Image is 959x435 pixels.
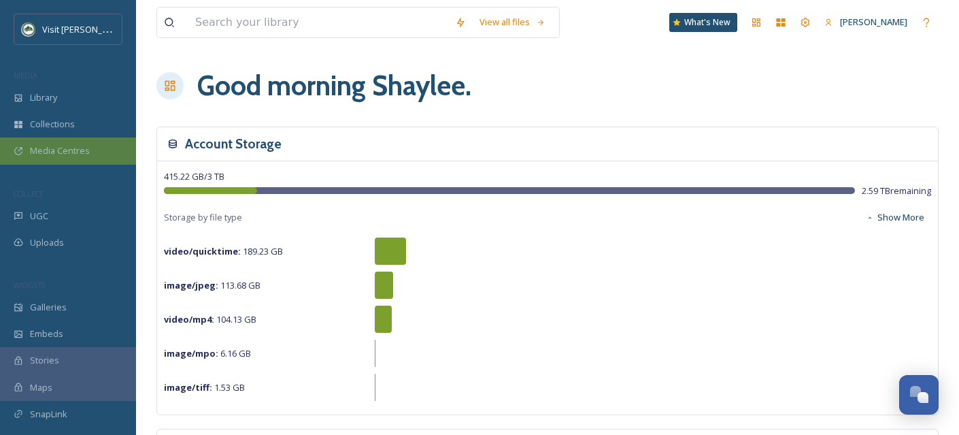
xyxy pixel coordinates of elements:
span: Uploads [30,236,64,249]
span: Media Centres [30,144,90,157]
span: Storage by file type [164,211,242,224]
h3: Account Storage [185,134,282,154]
strong: image/mpo : [164,347,218,359]
span: SnapLink [30,408,67,421]
span: COLLECT [14,189,43,199]
span: 1.53 GB [164,381,245,393]
span: WIDGETS [14,280,45,290]
strong: video/quicktime : [164,245,241,257]
span: 104.13 GB [164,313,256,325]
h1: Good morning Shaylee . [197,65,471,106]
span: UGC [30,210,48,223]
span: 113.68 GB [164,279,260,291]
span: 6.16 GB [164,347,251,359]
span: Maps [30,381,52,394]
img: Unknown.png [22,22,35,36]
input: Search your library [188,7,448,37]
a: View all files [473,9,552,35]
span: 2.59 TB remaining [862,184,931,197]
strong: image/jpeg : [164,279,218,291]
span: Embeds [30,327,63,340]
span: Library [30,91,57,104]
a: What's New [669,13,737,32]
span: Collections [30,118,75,131]
span: [PERSON_NAME] [840,16,907,28]
span: Galleries [30,301,67,314]
span: Stories [30,354,59,367]
span: 189.23 GB [164,245,283,257]
strong: video/mp4 : [164,313,214,325]
span: Visit [PERSON_NAME] [42,22,129,35]
button: Open Chat [899,375,939,415]
button: Show More [859,204,931,231]
span: MEDIA [14,70,37,80]
span: 415.22 GB / 3 TB [164,170,224,182]
a: [PERSON_NAME] [818,9,914,35]
strong: image/tiff : [164,381,212,393]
